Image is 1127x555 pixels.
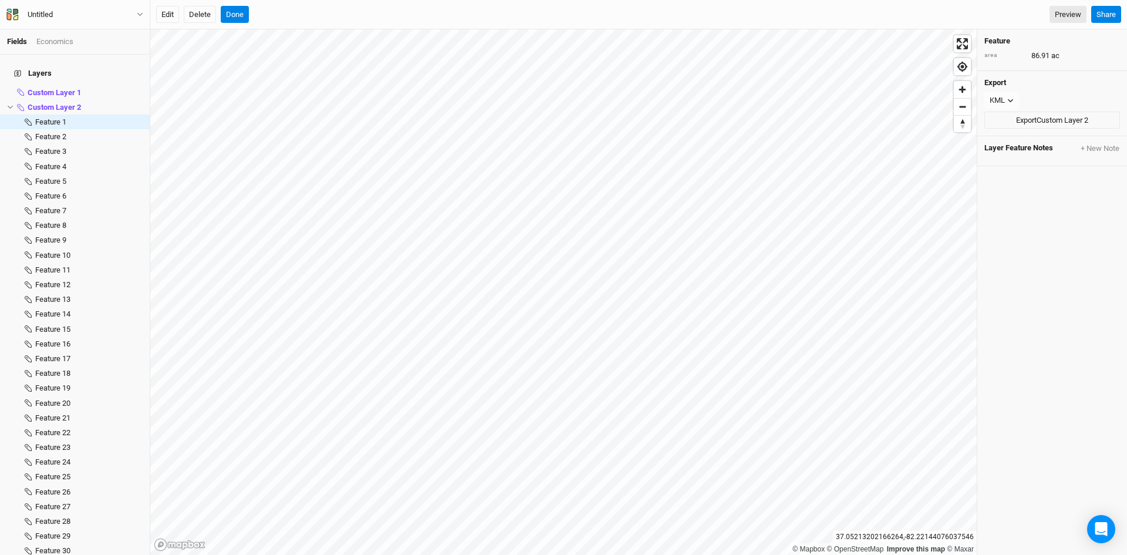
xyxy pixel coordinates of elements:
[35,162,66,171] span: Feature 4
[35,413,70,422] span: Feature 21
[35,206,143,216] div: Feature 7
[28,88,81,97] span: Custom Layer 1
[827,545,884,553] a: OpenStreetMap
[984,143,1053,154] span: Layer Feature Notes
[954,116,971,132] span: Reset bearing to north
[35,325,143,334] div: Feature 15
[954,81,971,98] button: Zoom in
[35,177,143,186] div: Feature 5
[150,29,977,555] canvas: Map
[35,472,143,482] div: Feature 25
[35,147,66,156] span: Feature 3
[35,354,143,364] div: Feature 17
[35,413,143,423] div: Feature 21
[35,428,143,438] div: Feature 22
[35,399,70,408] span: Feature 20
[35,162,143,171] div: Feature 4
[1087,515,1115,543] div: Open Intercom Messenger
[990,95,1005,106] div: KML
[1080,143,1120,154] button: + New Note
[35,384,143,393] div: Feature 19
[35,458,70,466] span: Feature 24
[984,51,1120,61] div: 86.91
[35,117,143,127] div: Feature 1
[954,99,971,115] span: Zoom out
[35,428,70,437] span: Feature 22
[35,191,143,201] div: Feature 6
[887,545,945,553] a: Improve this map
[156,6,179,23] button: Edit
[35,132,143,142] div: Feature 2
[35,443,143,452] div: Feature 23
[35,443,70,452] span: Feature 23
[35,221,143,230] div: Feature 8
[184,6,216,23] button: Delete
[7,37,27,46] a: Fields
[35,295,143,304] div: Feature 13
[35,354,70,363] span: Feature 17
[35,280,143,290] div: Feature 12
[947,545,974,553] a: Maxar
[35,399,143,408] div: Feature 20
[36,36,73,47] div: Economics
[35,177,66,186] span: Feature 5
[954,115,971,132] button: Reset bearing to north
[7,62,143,85] h4: Layers
[35,251,70,260] span: Feature 10
[35,191,66,200] span: Feature 6
[28,103,143,112] div: Custom Layer 2
[35,280,70,289] span: Feature 12
[984,51,1025,60] div: area
[35,487,143,497] div: Feature 26
[221,6,249,23] button: Done
[35,384,70,392] span: Feature 19
[35,502,143,512] div: Feature 27
[954,58,971,75] button: Find my location
[984,78,1120,88] h4: Export
[35,472,70,481] span: Feature 25
[984,112,1120,129] button: ExportCustom Layer 2
[28,9,53,21] div: Untitled
[28,103,81,112] span: Custom Layer 2
[35,369,143,378] div: Feature 18
[28,88,143,97] div: Custom Layer 1
[35,532,70,540] span: Feature 29
[35,236,143,245] div: Feature 9
[984,36,1120,46] h4: Feature
[35,310,143,319] div: Feature 14
[35,221,66,230] span: Feature 8
[1091,6,1121,23] button: Share
[35,369,70,378] span: Feature 18
[792,545,825,553] a: Mapbox
[35,236,66,244] span: Feature 9
[35,546,70,555] span: Feature 30
[954,98,971,115] button: Zoom out
[35,502,70,511] span: Feature 27
[6,8,144,21] button: Untitled
[1051,51,1059,61] span: ac
[35,339,70,348] span: Feature 16
[35,251,143,260] div: Feature 10
[35,117,66,126] span: Feature 1
[35,487,70,496] span: Feature 26
[35,132,66,141] span: Feature 2
[35,517,70,526] span: Feature 28
[35,310,70,318] span: Feature 14
[35,339,143,349] div: Feature 16
[35,517,143,526] div: Feature 28
[35,147,143,156] div: Feature 3
[35,458,143,467] div: Feature 24
[35,206,66,215] span: Feature 7
[35,295,70,304] span: Feature 13
[954,35,971,52] button: Enter fullscreen
[833,531,977,543] div: 37.05213202166264 , -82.22144076037546
[35,325,70,334] span: Feature 15
[1050,6,1086,23] a: Preview
[35,265,143,275] div: Feature 11
[984,92,1019,109] button: KML
[154,538,205,551] a: Mapbox logo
